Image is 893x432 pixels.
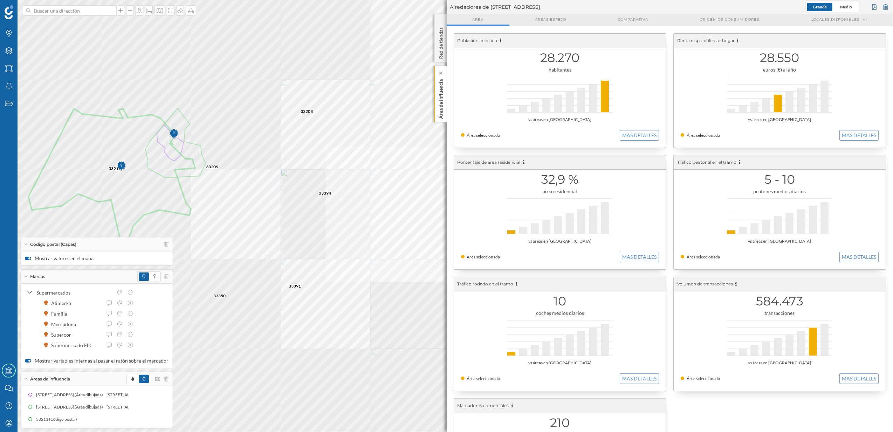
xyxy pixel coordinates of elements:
div: Supercor [51,331,75,338]
img: Geoblink Logo [5,5,13,19]
div: [STREET_ADDRESS] (Área dibujada) [106,391,177,398]
div: Renta disponible por hogar [674,34,886,48]
button: MAS DETALLES [839,130,879,141]
label: Mostrar variables internas al pasar el ratón sobre el marcador [25,357,169,364]
div: vs áreas en [GEOGRAPHIC_DATA] [681,359,879,366]
div: Familia [51,310,71,317]
div: [STREET_ADDRESS] (Área dibujada) [36,391,106,398]
span: Locales disponibles [811,17,859,22]
h1: 32,9 % [461,173,659,186]
div: Supermercados [36,289,113,296]
span: Medio [840,4,852,9]
div: peatones medios diarios [681,188,879,195]
button: MAS DETALLES [620,130,659,141]
div: Población censada [454,34,666,48]
div: coches medios diarios [461,310,659,317]
button: MAS DETALLES [620,252,659,262]
h1: 210 [461,416,659,430]
div: vs áreas en [GEOGRAPHIC_DATA] [681,116,879,123]
div: Porcentaje de área residencial [454,155,666,170]
div: Tráfico rodado en el tramo [454,277,666,291]
span: Áreas de influencia [30,376,70,382]
button: MAS DETALLES [839,373,879,384]
span: Área seleccionada [467,133,500,138]
div: 33211 (Código postal) [36,416,81,423]
div: Volumen de transacciones [674,277,886,291]
span: Área seleccionada [687,133,720,138]
span: Área seleccionada [687,376,720,381]
h1: 5 - 10 [681,173,879,186]
div: área residencial [461,188,659,195]
span: Alrededores de [STREET_ADDRESS] [450,4,541,11]
div: vs áreas en [GEOGRAPHIC_DATA] [461,238,659,245]
h1: 10 [461,295,659,308]
div: [STREET_ADDRESS] (Área dibujada) [36,404,106,411]
span: Area [472,17,483,22]
div: vs áreas en [GEOGRAPHIC_DATA] [461,359,659,366]
div: vs áreas en [GEOGRAPHIC_DATA] [681,238,879,245]
div: [STREET_ADDRESS] (Área dibujada) [106,404,177,411]
div: Mercadona [51,320,80,328]
h1: 28.270 [461,51,659,65]
button: MAS DETALLES [839,252,879,262]
p: Área de influencia [437,76,444,119]
p: Red de tiendas [437,25,444,59]
h1: 584.473 [681,295,879,308]
div: Supermercado El Corte Ingles [51,342,119,349]
span: Soporte [14,5,39,11]
div: vs áreas en [GEOGRAPHIC_DATA] [461,116,659,123]
span: Marcas [30,274,45,280]
div: transacciones [681,310,879,317]
div: habitantes [461,66,659,73]
span: Área seleccionada [467,376,500,381]
img: Marker [117,159,126,173]
span: Área seleccionada [467,254,500,259]
img: Marker [170,127,178,141]
h1: 28.550 [681,51,879,65]
div: Alimerka [51,299,75,307]
button: MAS DETALLES [620,373,659,384]
div: Marcadores comerciales [454,399,666,413]
span: Áreas espejo [535,17,566,22]
span: Código postal (Capas) [30,241,76,248]
span: Comparativa [618,17,648,22]
div: Tráfico peatonal en el tramo [674,155,886,170]
label: Mostrar valores en el mapa [25,255,169,262]
div: euros (€) al año [681,66,879,73]
span: Grande [813,4,827,9]
span: Origen de consumidores [700,17,759,22]
span: Área seleccionada [687,254,720,259]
